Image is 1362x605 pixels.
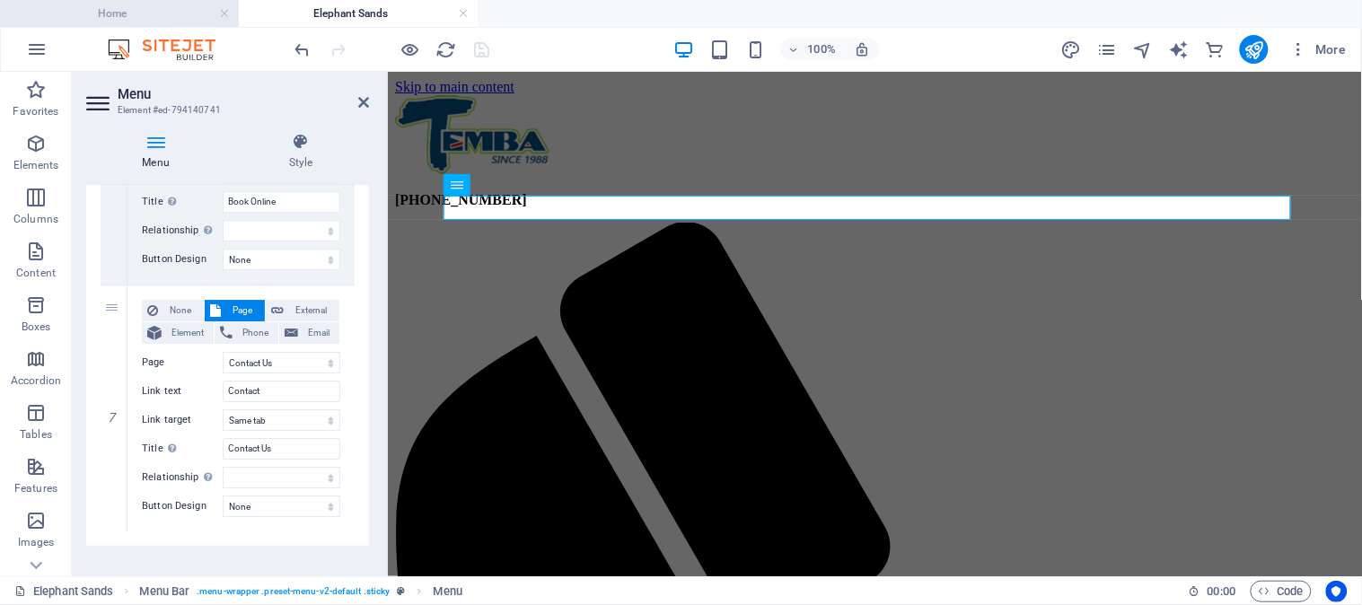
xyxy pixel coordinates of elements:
[1204,39,1225,60] i: Commerce
[1060,39,1082,60] button: design
[233,133,369,171] h4: Style
[20,427,52,442] p: Tables
[854,41,870,57] i: On resize automatically adjust zoom level to fit chosen device.
[1168,39,1190,60] button: text_generator
[118,102,333,118] h3: Element #ed-794140741
[1251,581,1312,602] button: Code
[1326,581,1348,602] button: Usercentrics
[1243,39,1264,60] i: Publish
[226,300,259,321] span: Page
[1132,39,1154,60] button: navigator
[435,39,457,60] button: reload
[1096,39,1117,60] i: Pages (Ctrl+Alt+S)
[205,300,265,321] button: Page
[1189,581,1236,602] h6: Session time
[142,352,223,373] label: Page
[1290,40,1347,58] span: More
[1283,35,1354,64] button: More
[142,381,223,402] label: Link text
[293,39,313,60] i: Undo: Change link (Ctrl+Z)
[1132,39,1153,60] i: Navigator
[1204,39,1226,60] button: commerce
[11,373,61,388] p: Accordion
[266,300,339,321] button: External
[780,39,844,60] button: 100%
[238,322,273,344] span: Phone
[434,581,462,602] span: Click to select. Double-click to edit
[142,249,223,270] label: Button Design
[18,535,55,549] p: Images
[163,300,198,321] span: None
[197,581,390,602] span: . menu-wrapper .preset-menu-v2-default .sticky
[223,191,340,213] input: Title
[140,581,190,602] span: Click to select. Double-click to edit
[1060,39,1081,60] i: Design (Ctrl+Alt+Y)
[142,467,223,488] label: Relationship
[16,266,56,280] p: Content
[1259,581,1304,602] span: Code
[303,322,334,344] span: Email
[215,322,278,344] button: Phone
[239,4,478,23] h4: Elephant Sands
[167,322,208,344] span: Element
[142,495,223,517] label: Button Design
[223,438,340,460] input: Title
[142,438,223,460] label: Title
[142,322,214,344] button: Element
[279,322,339,344] button: Email
[142,300,204,321] button: None
[223,381,340,402] input: Link text...
[397,586,405,596] i: This element is a customizable preset
[1240,35,1269,64] button: publish
[22,320,51,334] p: Boxes
[14,581,113,602] a: Click to cancel selection. Double-click to open Pages
[118,86,369,102] h2: Menu
[1168,39,1189,60] i: AI Writer
[140,581,463,602] nav: breadcrumb
[400,39,421,60] button: Click here to leave preview mode and continue editing
[103,39,238,60] img: Editor Logo
[807,39,836,60] h6: 100%
[142,220,223,241] label: Relationship
[86,133,233,171] h4: Menu
[13,158,59,172] p: Elements
[1208,581,1235,602] span: 00 00
[99,410,125,425] em: 7
[1220,584,1223,598] span: :
[1096,39,1118,60] button: pages
[142,191,223,213] label: Title
[13,104,58,118] p: Favorites
[7,7,127,22] a: Skip to main content
[14,481,57,495] p: Features
[289,300,334,321] span: External
[142,409,223,431] label: Link target
[292,39,313,60] button: undo
[13,212,58,226] p: Columns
